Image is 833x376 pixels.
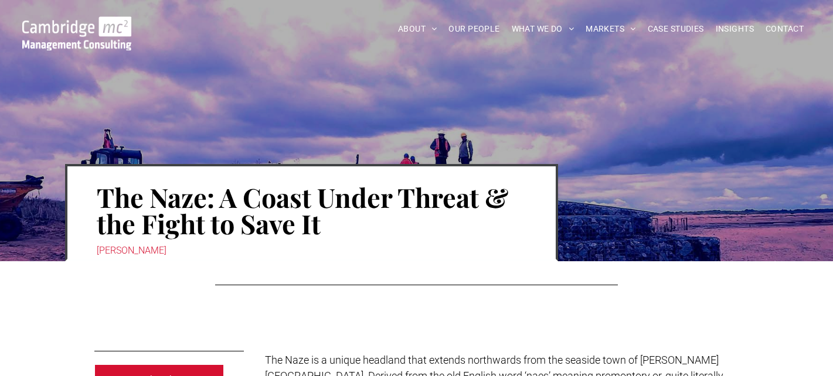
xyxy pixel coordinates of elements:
a: Your Business Transformed | Cambridge Management Consulting [22,18,131,30]
h1: The Naze: A Coast Under Threat & the Fight to Save It [97,183,526,238]
a: WHAT WE DO [506,20,580,38]
img: Go to Homepage [22,16,131,50]
a: OUR PEOPLE [443,20,505,38]
a: ABOUT [392,20,443,38]
div: [PERSON_NAME] [97,242,526,259]
a: CASE STUDIES [642,20,710,38]
a: MARKETS [580,20,641,38]
a: CONTACT [760,20,810,38]
a: INSIGHTS [710,20,760,38]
